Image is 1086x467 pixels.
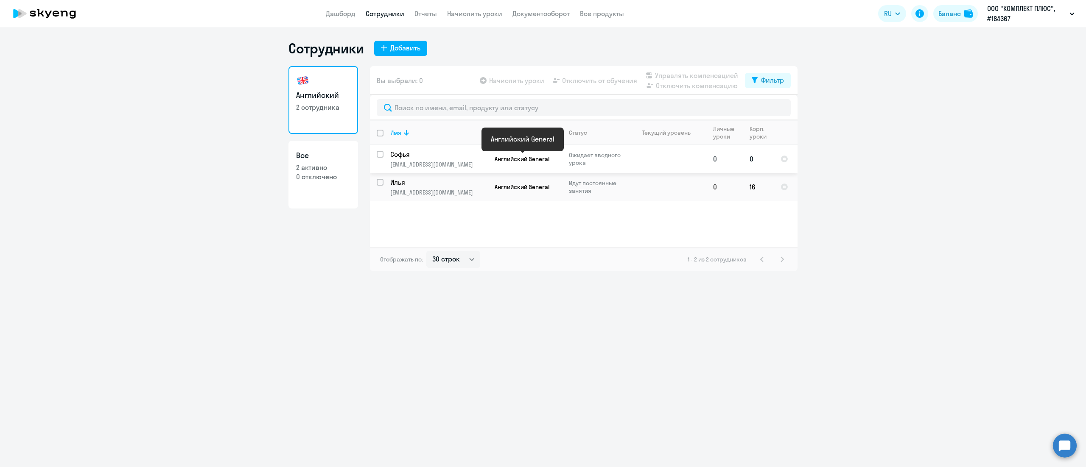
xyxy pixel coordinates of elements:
[642,129,691,136] div: Текущий уровень
[761,75,784,85] div: Фильтр
[296,103,350,112] p: 2 сотрудника
[326,9,355,18] a: Дашборд
[884,8,892,19] span: RU
[296,172,350,181] p: 0 отключено
[706,145,743,173] td: 0
[713,125,737,140] div: Личные уроки
[743,173,774,201] td: 16
[569,151,627,167] p: Ожидает вводного урока
[491,134,554,144] div: Английский General
[390,178,487,187] a: Илья
[390,178,486,187] p: Илья
[414,9,437,18] a: Отчеты
[938,8,961,19] div: Баланс
[743,145,774,173] td: 0
[390,161,487,168] p: [EMAIL_ADDRESS][DOMAIN_NAME]
[296,163,350,172] p: 2 активно
[390,129,401,136] div: Имя
[983,3,1079,24] button: ООО "КОМПЛЕКТ ПЛЮС", #184367
[377,75,423,86] span: Вы выбрали: 0
[706,173,743,201] td: 0
[296,74,310,87] img: english
[878,5,906,22] button: RU
[512,9,570,18] a: Документооборот
[750,125,768,140] div: Корп. уроки
[288,141,358,208] a: Все2 активно0 отключено
[580,9,624,18] a: Все продукты
[964,9,973,18] img: balance
[366,9,404,18] a: Сотрудники
[933,5,978,22] button: Балансbalance
[296,150,350,161] h3: Все
[688,256,747,263] span: 1 - 2 из 2 сотрудников
[380,256,423,263] span: Отображать по:
[390,150,486,159] p: Софья
[447,9,502,18] a: Начислить уроки
[745,73,791,88] button: Фильтр
[390,189,487,196] p: [EMAIL_ADDRESS][DOMAIN_NAME]
[495,155,549,163] span: Английский General
[713,125,742,140] div: Личные уроки
[288,66,358,134] a: Английский2 сотрудника
[374,41,427,56] button: Добавить
[377,99,791,116] input: Поиск по имени, email, продукту или статусу
[569,129,587,136] div: Статус
[390,43,420,53] div: Добавить
[390,150,487,159] a: Софья
[634,129,706,136] div: Текущий уровень
[296,90,350,101] h3: Английский
[495,183,549,191] span: Английский General
[390,129,487,136] div: Имя
[987,3,1066,24] p: ООО "КОМПЛЕКТ ПЛЮС", #184367
[288,40,364,57] h1: Сотрудники
[750,125,773,140] div: Корп. уроки
[569,179,627,195] p: Идут постоянные занятия
[569,129,627,136] div: Статус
